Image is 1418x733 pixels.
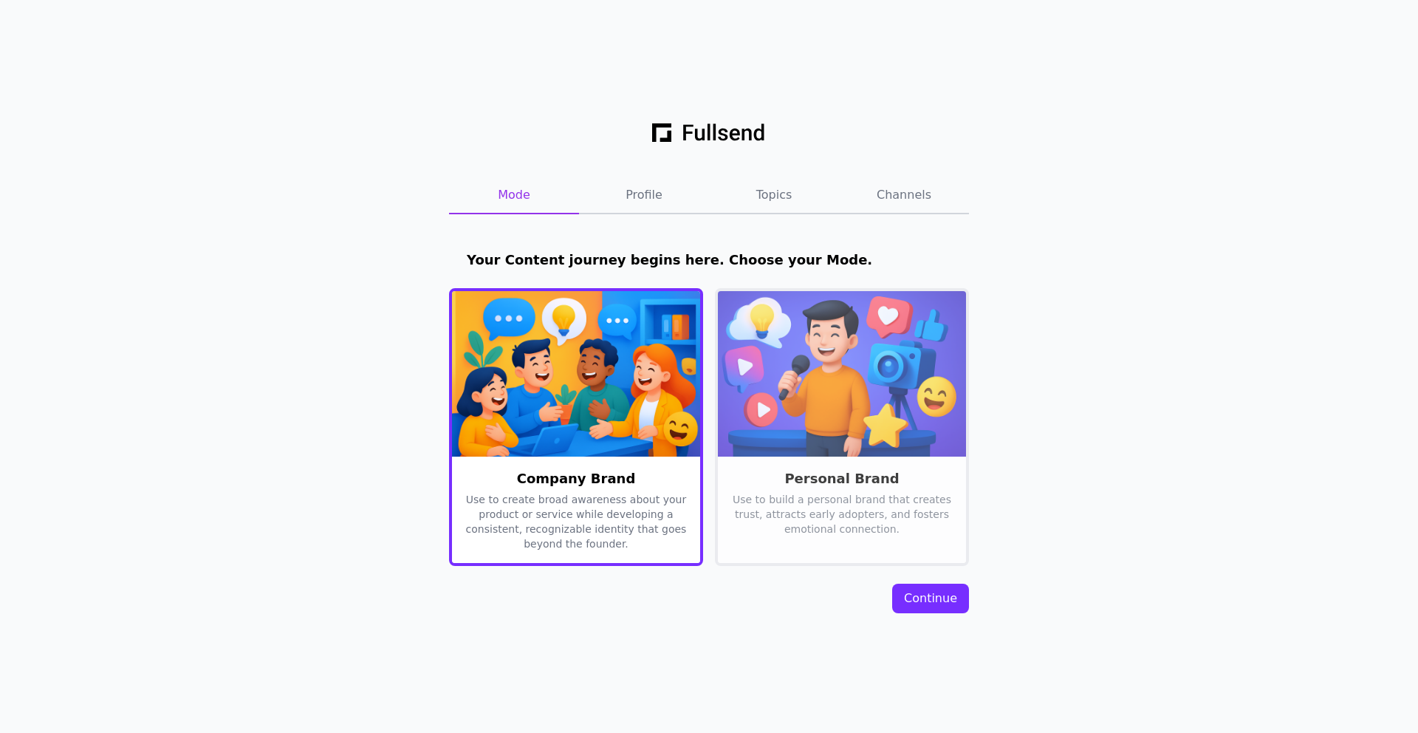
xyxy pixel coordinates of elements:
[904,590,957,607] div: Continue
[730,492,954,717] div: Use to build a personal brand that creates trust, attracts early adopters, and fosters emotional ...
[449,250,969,270] h1: Your Content journey begins here. Choose your Mode.
[449,177,579,214] button: Mode
[839,177,969,214] button: Channels
[730,468,954,489] div: Personal Brand
[452,291,700,457] img: Team Illustration
[464,492,688,717] div: Use to create broad awareness about your product or service while developing a consistent, recogn...
[709,177,839,214] button: Topics
[464,468,688,489] div: Company Brand
[892,584,969,613] button: Continue
[579,177,709,214] button: Profile
[718,291,966,457] img: Founder Illustration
